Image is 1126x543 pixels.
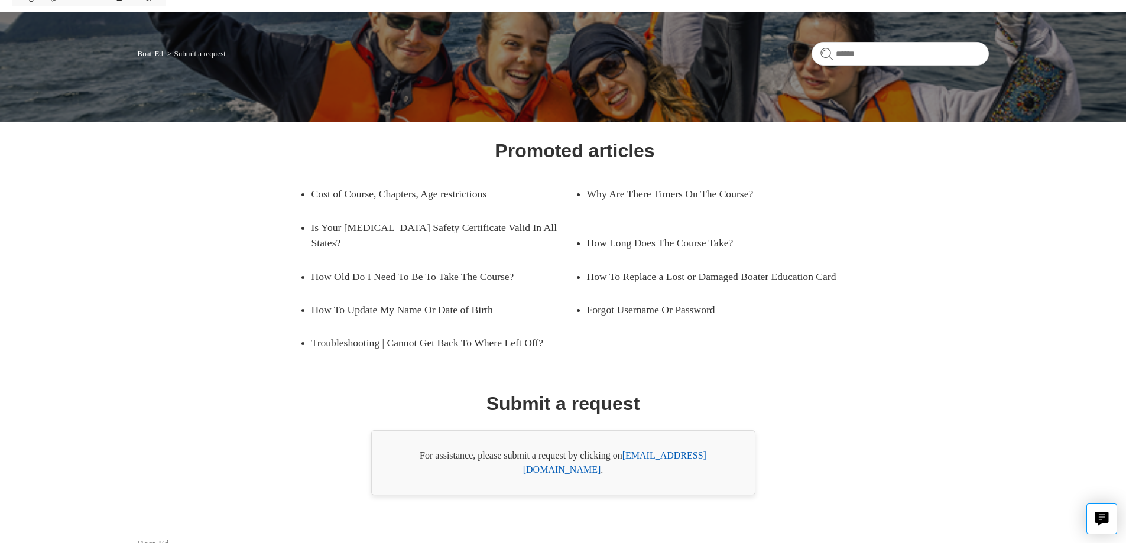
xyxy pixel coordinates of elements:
[138,49,166,58] li: Boat-Ed
[812,42,989,66] input: Search
[587,260,851,293] a: How To Replace a Lost or Damaged Boater Education Card
[311,326,575,359] a: Troubleshooting | Cannot Get Back To Where Left Off?
[587,226,833,259] a: How Long Does The Course Take?
[587,177,833,210] a: Why Are There Timers On The Course?
[165,49,226,58] li: Submit a request
[486,389,640,418] h1: Submit a request
[311,177,557,210] a: Cost of Course, Chapters, Age restrictions
[311,293,557,326] a: How To Update My Name Or Date of Birth
[1086,503,1117,534] button: Live chat
[371,430,755,495] div: For assistance, please submit a request by clicking on .
[138,49,163,58] a: Boat-Ed
[587,293,833,326] a: Forgot Username Or Password
[311,260,557,293] a: How Old Do I Need To Be To Take The Course?
[311,211,575,260] a: Is Your [MEDICAL_DATA] Safety Certificate Valid In All States?
[495,136,654,165] h1: Promoted articles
